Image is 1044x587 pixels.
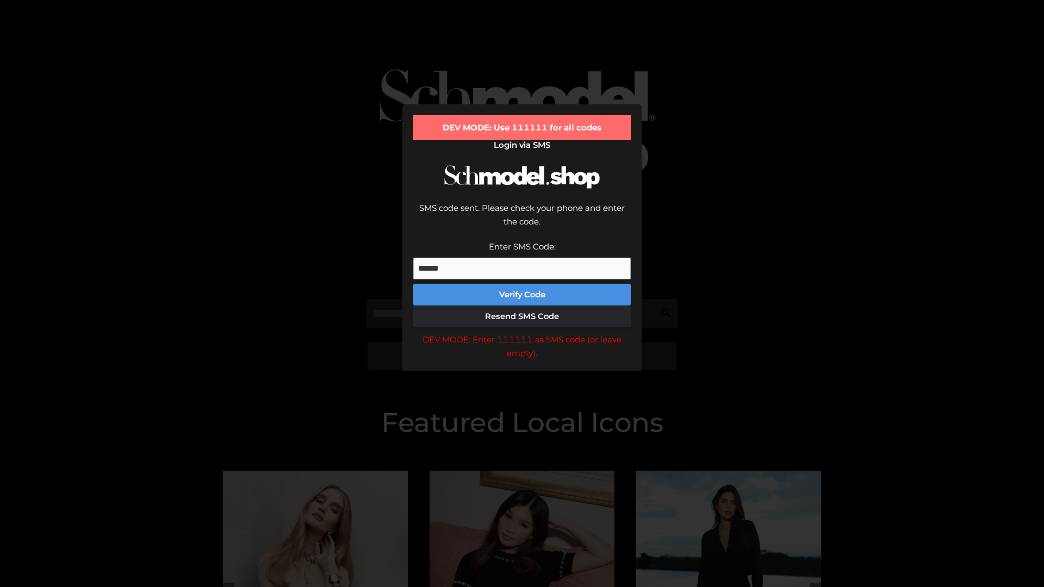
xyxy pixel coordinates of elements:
h2: Login via SMS [413,140,631,150]
div: SMS code sent. Please check your phone and enter the code. [413,201,631,240]
button: Verify Code [413,284,631,305]
button: Resend SMS Code [413,305,631,327]
img: Schmodel Logo [440,155,604,198]
label: Enter SMS Code: [489,241,556,252]
div: DEV MODE: Use 111111 for all codes [413,115,631,140]
div: DEV MODE: Enter 111111 as SMS code (or leave empty). [413,333,631,360]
